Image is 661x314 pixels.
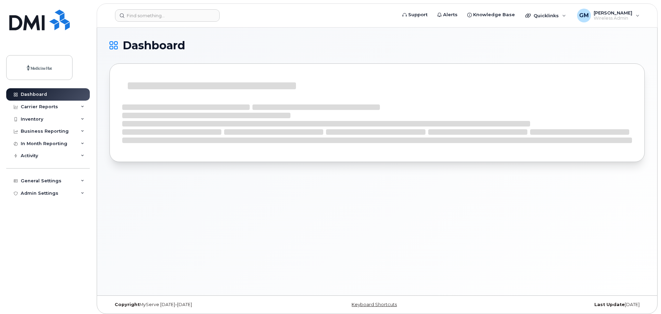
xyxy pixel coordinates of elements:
[594,302,625,307] strong: Last Update
[109,302,288,307] div: MyServe [DATE]–[DATE]
[352,302,397,307] a: Keyboard Shortcuts
[466,302,645,307] div: [DATE]
[123,40,185,51] span: Dashboard
[115,302,140,307] strong: Copyright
